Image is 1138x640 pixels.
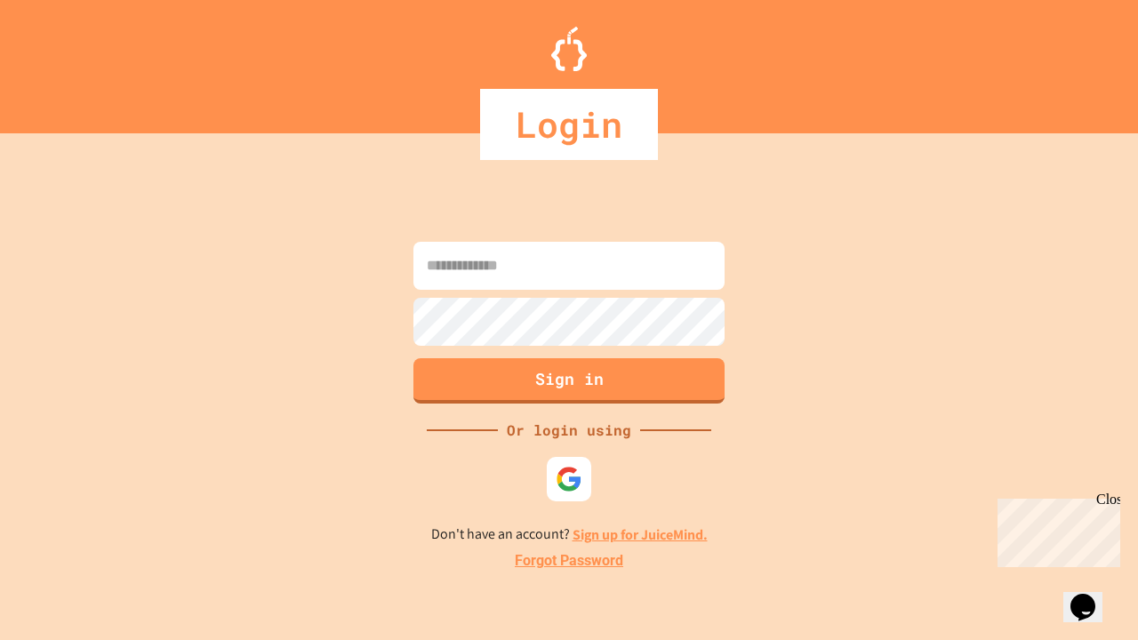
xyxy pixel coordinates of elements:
a: Sign up for JuiceMind. [573,525,708,544]
div: Login [480,89,658,160]
p: Don't have an account? [431,524,708,546]
div: Chat with us now!Close [7,7,123,113]
img: google-icon.svg [556,466,582,492]
img: Logo.svg [551,27,587,71]
iframe: chat widget [990,492,1120,567]
button: Sign in [413,358,725,404]
div: Or login using [498,420,640,441]
iframe: chat widget [1063,569,1120,622]
a: Forgot Password [515,550,623,572]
